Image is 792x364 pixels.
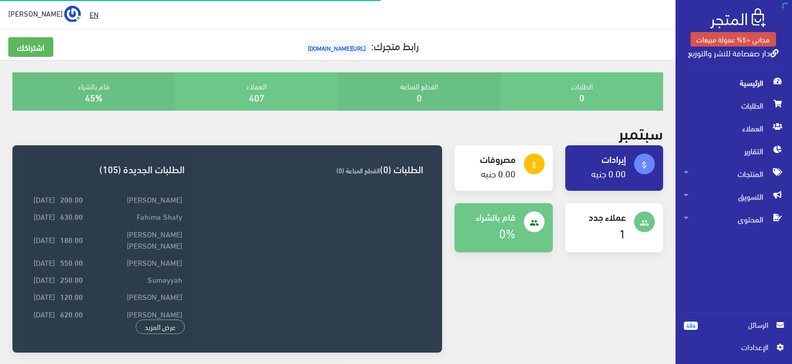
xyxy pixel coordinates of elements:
div: العملاء [175,72,338,111]
strong: 250.00 [60,274,83,285]
h3: الطلبات (0) [201,164,423,174]
span: 486 [684,322,698,330]
strong: 550.00 [60,256,83,268]
h4: مصروفات [463,154,515,164]
td: [DATE] [31,253,57,270]
td: [PERSON_NAME] [85,191,185,208]
a: 0.00 جنيه [481,164,516,181]
div: الطلبات [501,72,663,111]
a: 45% [85,88,102,105]
td: Fahima Shafy [85,208,185,225]
a: 0 [417,88,422,105]
a: 0% [499,221,516,244]
u: EN [90,8,98,21]
a: الطلبات [676,94,792,117]
span: التسويق [684,185,784,208]
i: attach_money [640,160,649,170]
i: attach_money [530,160,539,170]
a: اشتراكك [8,37,53,57]
span: [URL][DOMAIN_NAME] [305,40,369,55]
img: . [710,8,766,28]
a: 486 الرسائل [684,319,784,341]
td: [PERSON_NAME] [85,305,185,322]
a: دار صفصافة للنشر والتوزيع [688,45,779,60]
a: التقارير [676,140,792,162]
td: [PERSON_NAME] [85,253,185,270]
td: [DATE] [31,305,57,322]
a: 407 [249,88,265,105]
td: [DATE] [31,225,57,253]
td: [PERSON_NAME] [PERSON_NAME] [85,225,185,253]
strong: 620.00 [60,308,83,320]
span: المنتجات [684,162,784,185]
span: [PERSON_NAME] [8,7,63,20]
a: المنتجات [676,162,792,185]
span: القطع المباعة (0) [336,164,380,176]
a: رابط متجرك:[URL][DOMAIN_NAME] [302,36,419,55]
strong: 120.00 [60,291,83,302]
a: العملاء [676,117,792,140]
span: الرئيسية [684,71,784,94]
td: [DATE] [31,271,57,288]
strong: 200.00 [60,193,83,205]
span: الطلبات [684,94,784,117]
h4: إيرادات [574,154,626,164]
a: عرض المزيد [136,320,185,334]
a: 0.00 جنيه [591,164,626,181]
span: العملاء [684,117,784,140]
a: ... [PERSON_NAME] [8,5,81,22]
h4: قام بالشراء [463,211,515,222]
strong: 180.00 [60,234,83,245]
span: اﻹعدادات [692,341,768,353]
span: المحتوى [684,208,784,231]
td: [PERSON_NAME] [85,288,185,305]
i: people [640,218,649,228]
i: people [530,218,539,228]
h4: عملاء جدد [574,211,626,222]
div: القطع المباعة [338,72,501,111]
span: التقارير [684,140,784,162]
img: ... [64,6,81,22]
h2: سبتمبر [619,123,663,141]
a: مجاني +5% عمولة مبيعات [691,32,776,47]
td: [DATE] [31,288,57,305]
td: [DATE] [31,208,57,225]
div: قام بالشراء [12,72,175,111]
a: EN [85,5,102,24]
a: المحتوى [676,208,792,231]
td: [DATE] [31,191,57,208]
a: الرئيسية [676,71,792,94]
a: 0 [579,88,584,105]
td: Sumayyah [85,271,185,288]
a: اﻹعدادات [684,341,784,358]
a: 1 [619,221,626,244]
h3: الطلبات الجديدة (105) [31,164,185,174]
strong: 630.00 [60,210,83,222]
span: الرسائل [706,319,768,330]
